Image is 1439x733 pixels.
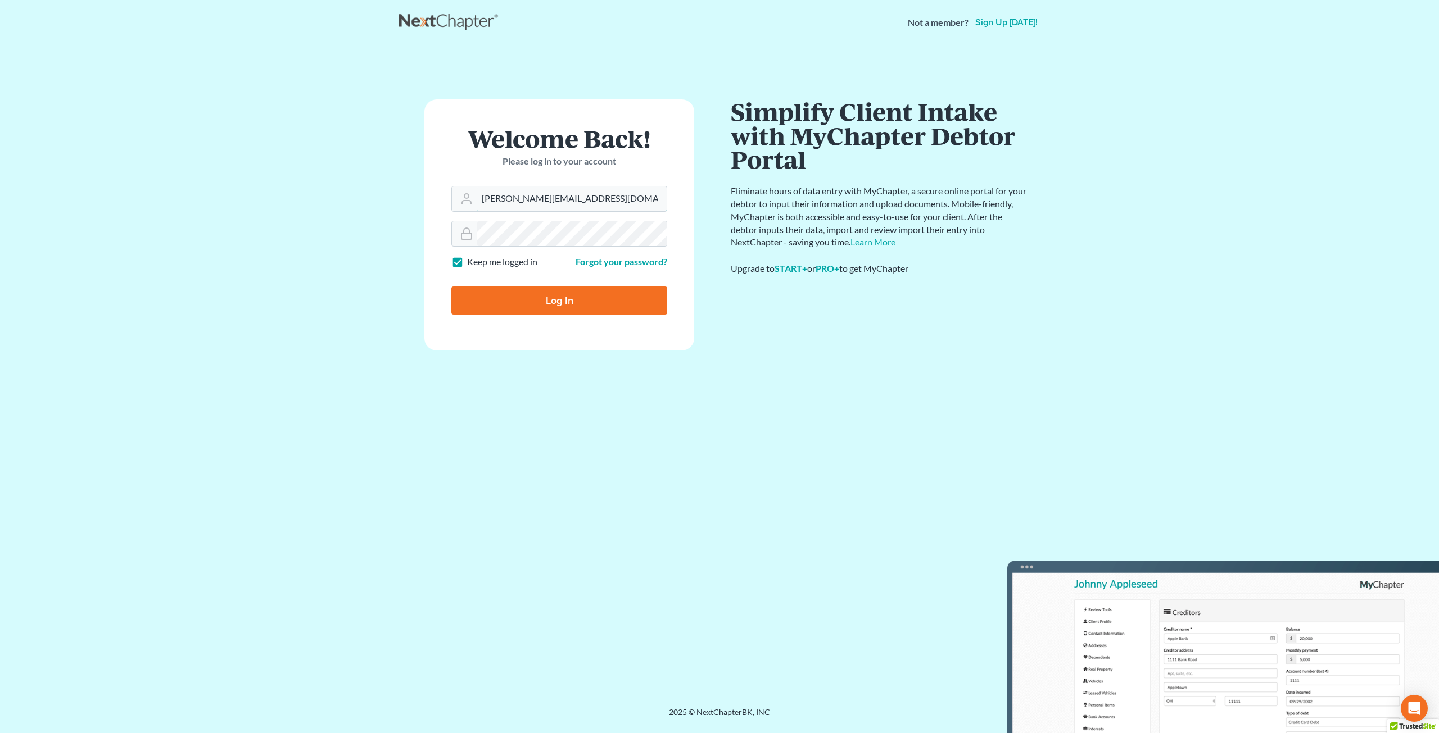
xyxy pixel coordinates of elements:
[973,18,1040,27] a: Sign up [DATE]!
[731,185,1029,249] p: Eliminate hours of data entry with MyChapter, a secure online portal for your debtor to input the...
[775,263,807,274] a: START+
[1401,695,1428,722] div: Open Intercom Messenger
[731,99,1029,171] h1: Simplify Client Intake with MyChapter Debtor Portal
[451,155,667,168] p: Please log in to your account
[451,286,667,315] input: Log In
[399,707,1040,727] div: 2025 © NextChapterBK, INC
[850,236,895,247] a: Learn More
[731,262,1029,275] div: Upgrade to or to get MyChapter
[477,186,667,211] input: Email Address
[451,126,667,151] h1: Welcome Back!
[467,256,537,268] label: Keep me logged in
[908,16,969,29] strong: Not a member?
[816,263,839,274] a: PRO+
[576,256,667,267] a: Forgot your password?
